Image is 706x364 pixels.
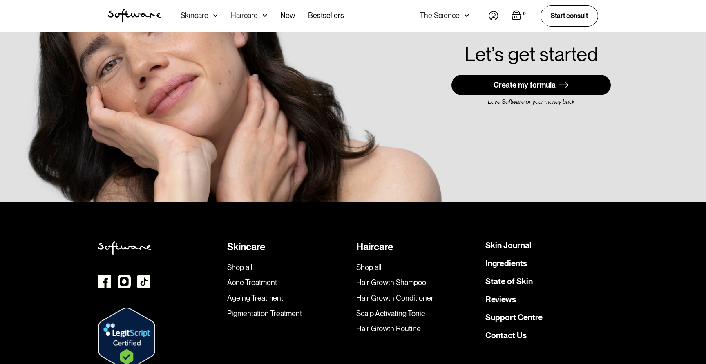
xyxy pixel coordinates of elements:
[227,241,350,253] div: Skincare
[420,11,460,20] div: The Science
[227,263,350,272] a: Shop all
[465,43,598,65] h2: Let’s get started
[356,241,479,253] div: Haircare
[227,309,350,318] a: Pigmentation Treatment
[98,275,111,288] img: Facebook icon
[231,11,258,20] div: Haircare
[227,294,350,303] a: Ageing Treatment
[108,9,161,23] img: Software Logo
[485,295,516,303] a: Reviews
[451,99,611,106] div: Love Software or your money back
[485,313,543,321] a: Support Centre
[485,277,533,285] a: State of Skin
[356,263,479,272] a: Shop all
[356,324,479,333] a: Hair Growth Routine
[227,278,350,287] a: Acne Treatment
[213,11,218,20] img: arrow down
[181,11,208,20] div: Skincare
[356,278,479,287] a: Hair Growth Shampoo
[465,11,469,20] img: arrow down
[356,294,479,303] a: Hair Growth Conditioner
[98,335,155,341] a: Verify LegitScript Approval for www.skin.software
[118,275,131,288] img: instagram icon
[494,81,556,89] div: Create my formula
[263,11,267,20] img: arrow down
[108,9,161,23] a: home
[137,275,150,288] img: TikTok Icon
[451,75,611,95] a: Create my formula
[485,241,532,249] a: Skin Journal
[485,259,527,267] a: Ingredients
[98,241,151,255] img: Softweare logo
[541,5,598,26] a: Start consult
[512,10,527,22] a: Open empty cart
[521,10,527,18] div: 0
[485,331,527,339] a: Contact Us
[356,309,479,318] a: Scalp Activating Tonic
